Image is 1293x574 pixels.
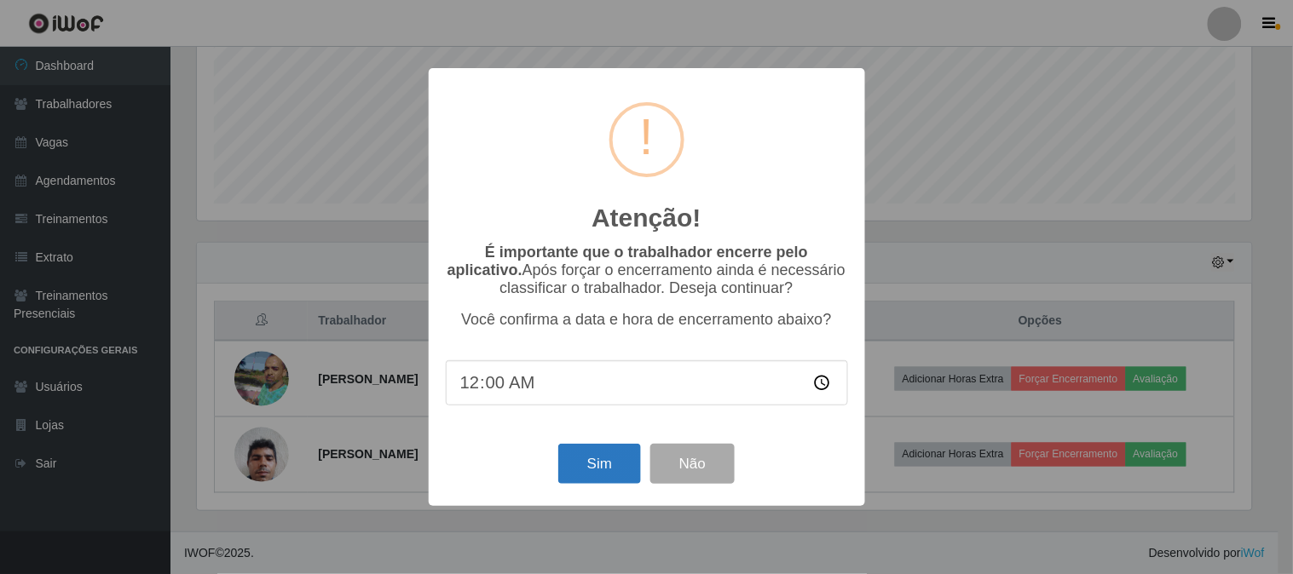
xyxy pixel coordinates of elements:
p: Você confirma a data e hora de encerramento abaixo? [446,311,848,329]
button: Sim [558,444,641,484]
p: Após forçar o encerramento ainda é necessário classificar o trabalhador. Deseja continuar? [446,244,848,297]
b: É importante que o trabalhador encerre pelo aplicativo. [447,244,808,278]
h2: Atenção! [592,203,701,233]
button: Não [650,444,735,484]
